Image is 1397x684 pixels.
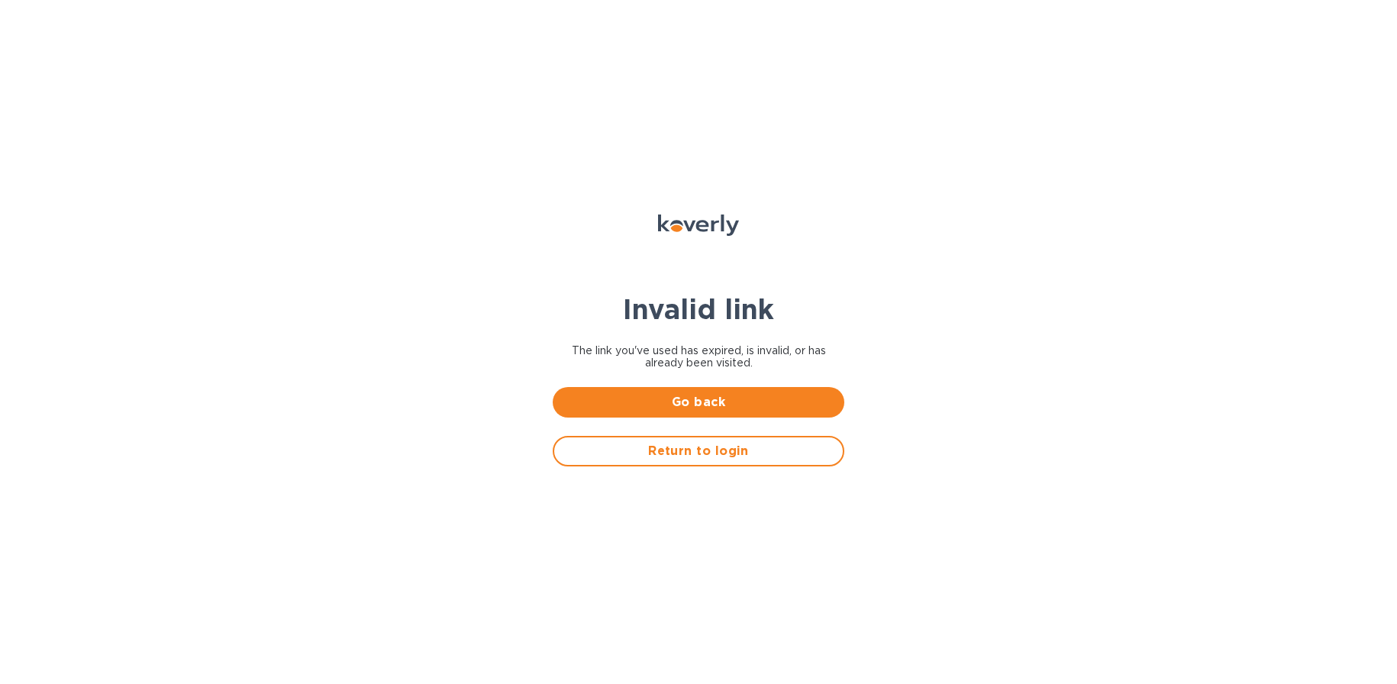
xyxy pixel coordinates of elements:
[553,436,844,466] button: Return to login
[566,442,831,460] span: Return to login
[565,393,832,411] span: Go back
[658,215,739,236] img: Koverly
[553,344,844,369] span: The link you've used has expired, is invalid, or has already been visited.
[553,387,844,418] button: Go back
[623,292,774,326] b: Invalid link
